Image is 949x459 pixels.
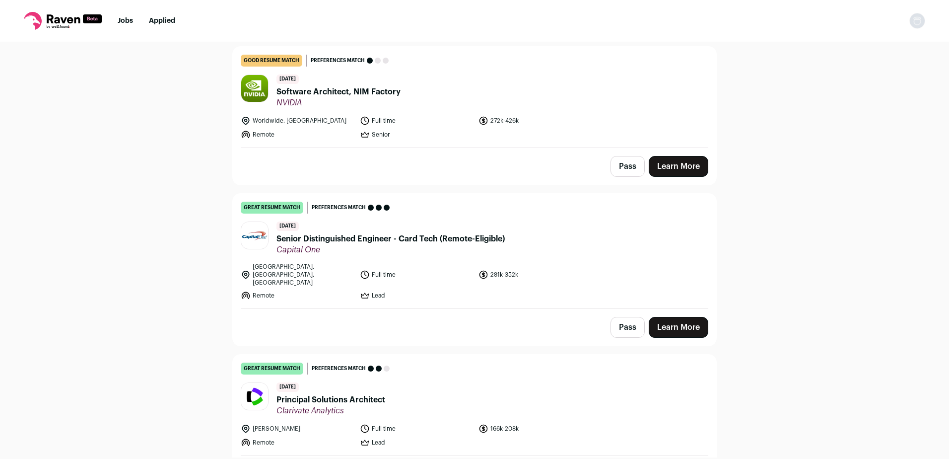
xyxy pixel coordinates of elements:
[360,291,473,301] li: Lead
[909,13,925,29] button: Open dropdown
[649,156,708,177] a: Learn More
[241,383,268,410] img: 419f00737394ecbc7af7ed66d6f70169566c49dbb4e331c84cdb9fab62a12756
[276,382,299,392] span: [DATE]
[276,394,385,406] span: Principal Solutions Architect
[233,194,716,308] a: great resume match Preferences match [DATE] Senior Distinguished Engineer - Card Tech (Remote-Eli...
[241,202,303,214] div: great resume match
[360,438,473,448] li: Lead
[610,156,645,177] button: Pass
[276,406,385,416] span: Clarivate Analytics
[360,130,473,140] li: Senior
[360,424,473,434] li: Full time
[241,116,354,126] li: Worldwide, [GEOGRAPHIC_DATA]
[276,98,401,108] span: NVIDIA
[241,55,302,67] div: good resume match
[909,13,925,29] img: nopic.png
[312,364,366,374] span: Preferences match
[241,130,354,140] li: Remote
[311,56,365,66] span: Preferences match
[241,263,354,287] li: [GEOGRAPHIC_DATA], [GEOGRAPHIC_DATA], [GEOGRAPHIC_DATA]
[276,233,505,245] span: Senior Distinguished Engineer - Card Tech (Remote-Eligible)
[610,317,645,338] button: Pass
[118,17,133,24] a: Jobs
[276,86,401,98] span: Software Architect, NIM Factory
[478,424,592,434] li: 166k-208k
[649,317,708,338] a: Learn More
[276,222,299,231] span: [DATE]
[149,17,175,24] a: Applied
[241,222,268,249] img: 24b4cd1a14005e1eb0453b1a75ab48f7ab5ae425408ff78ab99c55fada566dcb.jpg
[276,245,505,255] span: Capital One
[360,116,473,126] li: Full time
[312,203,366,213] span: Preferences match
[241,363,303,375] div: great resume match
[241,75,268,102] img: 21765c2efd07c533fb69e7d2fdab94113177da91290e8a5934e70fdfae65a8e1.jpg
[276,75,299,84] span: [DATE]
[241,291,354,301] li: Remote
[233,355,716,456] a: great resume match Preferences match [DATE] Principal Solutions Architect Clarivate Analytics [PE...
[360,263,473,287] li: Full time
[241,438,354,448] li: Remote
[478,263,592,287] li: 281k-352k
[233,47,716,148] a: good resume match Preferences match [DATE] Software Architect, NIM Factory NVIDIA Worldwide, [GEO...
[478,116,592,126] li: 272k-426k
[241,424,354,434] li: [PERSON_NAME]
